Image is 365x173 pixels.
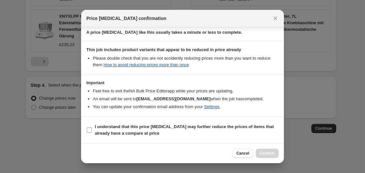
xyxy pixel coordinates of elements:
a: Settings [204,104,219,109]
li: An email will be sent to when the job has completed . [93,96,279,102]
b: This job includes product variants that appear to be reduced in price already [86,47,241,52]
h3: Important [86,80,279,86]
li: You can update your confirmation email address from your . [93,104,279,110]
button: Close [271,14,280,23]
li: Please double check that you are not accidently reducing prices more than you want to reduce them [93,55,279,68]
span: Cancel [236,151,249,156]
a: How to avoid reducing prices more than once [104,62,189,67]
button: Cancel [233,149,253,158]
li: Feel free to exit the NA Bulk Price Editor app while your prices are updating. [93,88,279,94]
b: [EMAIL_ADDRESS][DOMAIN_NAME] [136,96,211,101]
b: I understand that this price [MEDICAL_DATA] may further reduce the prices of items that already h... [95,124,274,136]
b: A price [MEDICAL_DATA] like this usually takes a minute or less to complete. [86,30,242,35]
span: Price [MEDICAL_DATA] confirmation [86,15,166,22]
